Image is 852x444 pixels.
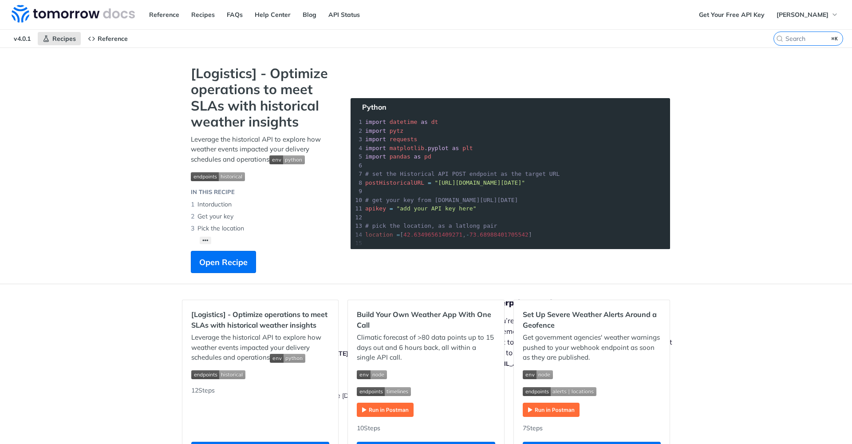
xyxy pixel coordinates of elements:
[523,405,580,413] a: Expand image
[98,35,128,43] span: Reference
[270,353,305,361] span: Expand image
[191,370,245,379] img: endpoint
[523,370,553,379] img: env
[191,251,256,273] button: Open Recipe
[191,386,329,433] div: 12 Steps
[523,403,580,417] img: Run in Postman
[199,256,248,268] span: Open Recipe
[191,309,329,330] h2: [Logistics] - Optimize operations to meet SLAs with historical weather insights
[191,172,245,181] img: endpoint
[488,297,696,308] h5: Enterprise-Grade Support
[357,370,387,379] img: env
[523,333,661,363] p: Get government agencies' weather warnings pushed to your webhook endpoint as soon as they are pub...
[523,424,661,433] div: 7 Steps
[38,32,81,45] a: Recipes
[357,369,495,380] span: Expand image
[269,155,305,164] img: env
[191,188,235,197] div: IN THIS RECIPE
[191,171,333,181] span: Expand image
[523,386,661,396] span: Expand image
[191,65,333,130] strong: [Logistics] - Optimize operations to meet SLAs with historical weather insights
[323,8,365,21] a: API Status
[191,210,333,222] li: Get your key
[523,309,661,330] h2: Set Up Severe Weather Alerts Around a Geofence
[357,424,495,433] div: 10 Steps
[829,34,840,43] kbd: ⌘K
[357,386,495,396] span: Expand image
[52,35,76,43] span: Recipes
[357,309,495,330] h2: Build Your Own Weather App With One Call
[200,237,211,244] button: •••
[186,8,220,21] a: Recipes
[523,387,596,396] img: endpoint
[269,155,305,163] span: Expand image
[191,333,329,363] p: Leverage the historical API to explore how weather events impacted your delivery schedules and op...
[357,405,414,413] a: Expand image
[357,333,495,363] p: Climatic forecast of >80 data points up to 15 days out and 6 hours back, all within a single API ...
[191,222,333,234] li: Pick the location
[9,32,35,45] span: v4.0.1
[222,8,248,21] a: FAQs
[298,8,321,21] a: Blog
[83,32,133,45] a: Reference
[523,369,661,380] span: Expand image
[776,35,783,42] svg: Search
[12,5,135,23] img: Tomorrow.io Weather API Docs
[772,8,843,21] button: [PERSON_NAME]
[257,297,488,308] h5: FAQ
[777,11,828,19] span: [PERSON_NAME]
[191,369,329,380] span: Expand image
[357,387,411,396] img: endpoint
[694,8,769,21] a: Get Your Free API Key
[357,403,414,417] img: Run in Postman
[144,8,184,21] a: Reference
[270,354,305,363] img: env
[250,8,296,21] a: Help Center
[191,198,333,210] li: Intorduction
[191,135,333,165] p: Leverage the historical API to explore how weather events impacted your delivery schedules and op...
